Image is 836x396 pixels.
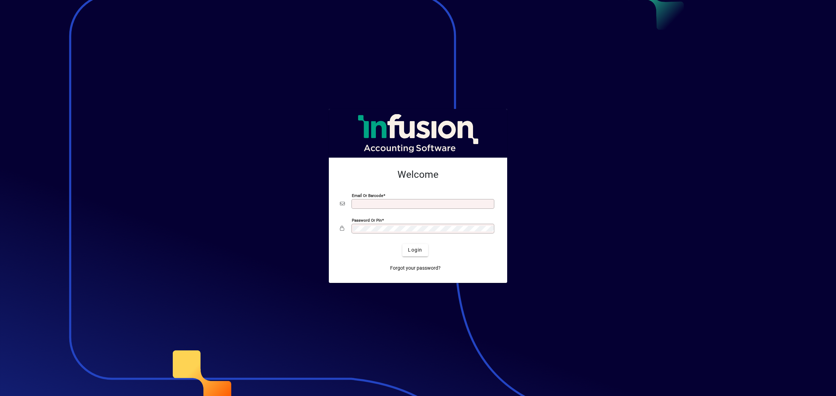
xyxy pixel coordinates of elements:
span: Forgot your password? [390,264,441,272]
a: Forgot your password? [387,262,443,275]
span: Login [408,246,422,254]
mat-label: Email or Barcode [352,193,383,198]
mat-label: Password or Pin [352,217,382,222]
button: Login [402,244,428,256]
h2: Welcome [340,169,496,181]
